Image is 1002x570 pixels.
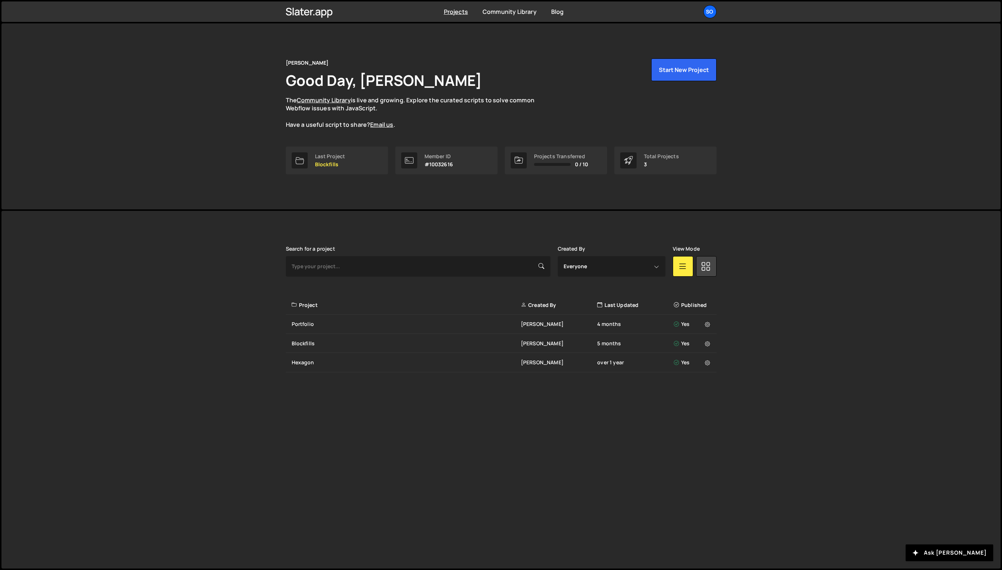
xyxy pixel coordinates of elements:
p: 3 [644,161,679,167]
div: 4 months [597,320,673,328]
h1: Good Day, [PERSON_NAME] [286,70,482,90]
div: Projects Transferred [534,153,588,159]
a: Hexagon [PERSON_NAME] over 1 year Yes [286,353,717,372]
a: Community Library [483,8,537,16]
p: Blockfills [315,161,345,167]
div: Created By [521,301,597,309]
div: Total Projects [644,153,679,159]
div: [PERSON_NAME] [286,58,329,67]
a: Community Library [297,96,351,104]
a: so [703,5,717,18]
a: Blog [551,8,564,16]
a: Last Project Blockfills [286,147,388,174]
div: 5 months [597,340,673,347]
a: Email us [370,121,393,129]
a: Blockfills [PERSON_NAME] 5 months Yes [286,334,717,353]
div: over 1 year [597,359,673,366]
a: Projects [444,8,468,16]
div: Yes [674,359,712,366]
div: Project [292,301,521,309]
p: #10032616 [425,161,453,167]
label: Created By [558,246,586,252]
span: 0 / 10 [575,161,588,167]
label: View Mode [673,246,700,252]
a: Portfolio [PERSON_NAME] 4 months Yes [286,315,717,334]
div: Yes [674,340,712,347]
div: [PERSON_NAME] [521,320,597,328]
div: Last Project [315,153,345,159]
label: Search for a project [286,246,335,252]
div: Member ID [425,153,453,159]
div: [PERSON_NAME] [521,340,597,347]
button: Start New Project [651,58,717,81]
div: Published [674,301,712,309]
input: Type your project... [286,256,550,277]
p: The is live and growing. Explore the curated scripts to solve common Webflow issues with JavaScri... [286,96,549,129]
div: Hexagon [292,359,521,366]
div: Last Updated [597,301,673,309]
div: Yes [674,320,712,328]
div: [PERSON_NAME] [521,359,597,366]
div: Portfolio [292,320,521,328]
button: Ask [PERSON_NAME] [906,544,993,561]
div: Blockfills [292,340,521,347]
